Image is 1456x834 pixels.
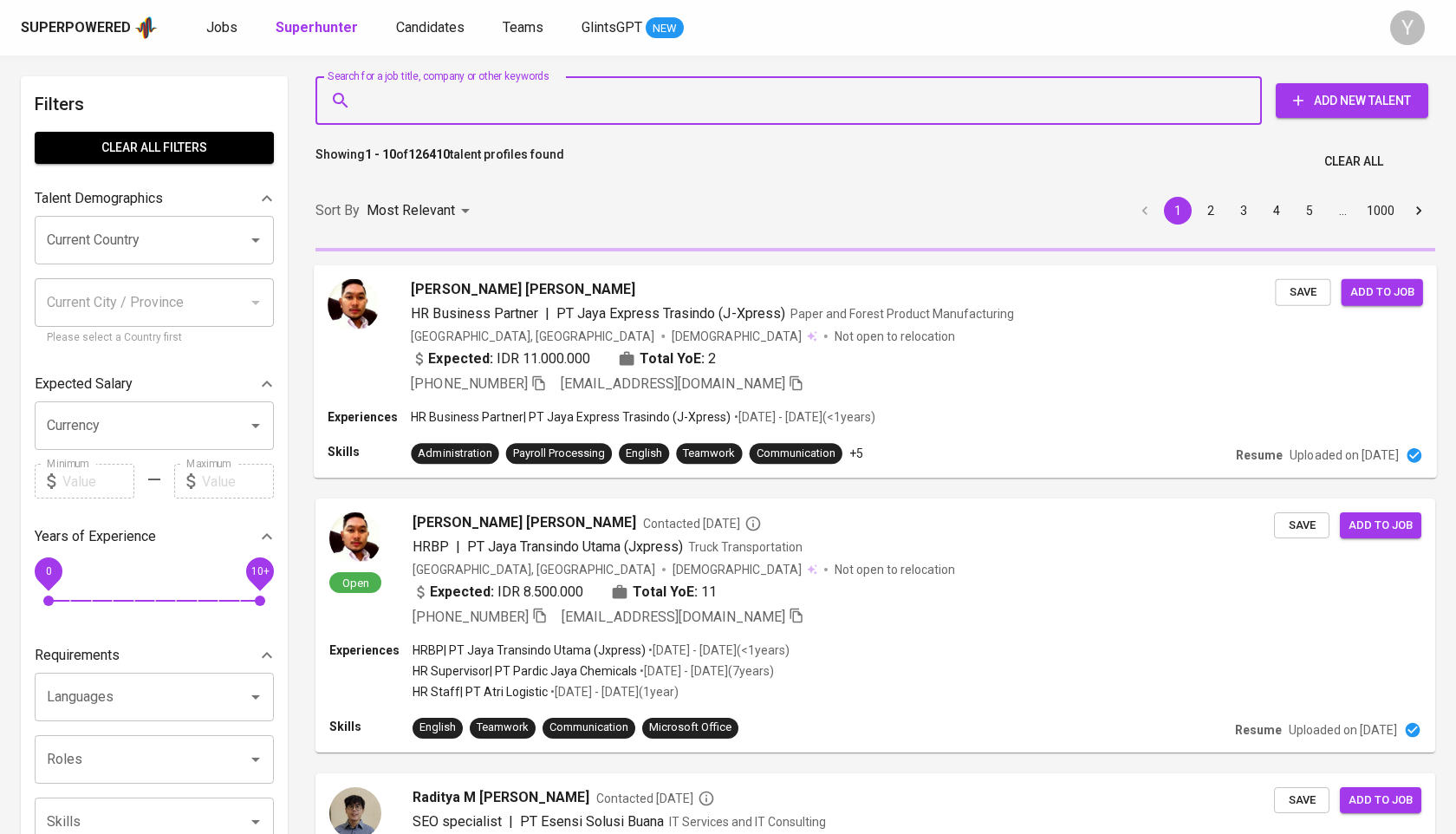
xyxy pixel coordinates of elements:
span: [PERSON_NAME] [PERSON_NAME] [413,512,636,533]
b: Total YoE: [640,348,705,368]
button: Add to job [1340,787,1421,814]
span: Truck Transportation [688,540,803,554]
span: Open [335,576,376,590]
p: Expected Salary [35,374,133,394]
button: Add New Talent [1276,83,1428,118]
span: [EMAIL_ADDRESS][DOMAIN_NAME] [562,609,785,625]
a: Open[PERSON_NAME] [PERSON_NAME]Contacted [DATE]HRBP|PT Jaya Transindo Utama (Jxpress)Truck Transp... [315,498,1435,753]
span: | [456,537,460,557]
span: Clear All filters [49,137,260,159]
div: Requirements [35,638,274,673]
div: … [1329,202,1356,219]
span: 2 [708,348,716,368]
p: +5 [849,445,863,462]
div: Administration [418,445,491,461]
div: Talent Demographics [35,181,274,216]
button: Go to page 1000 [1362,197,1400,225]
p: • [DATE] - [DATE] ( <1 years ) [731,408,875,426]
h6: Filters [35,90,274,118]
button: page 1 [1164,197,1192,225]
a: Superpoweredapp logo [21,15,158,41]
button: Open [244,685,268,709]
b: Expected: [430,582,494,603]
span: Teams [503,19,543,36]
p: Talent Demographics [35,188,163,209]
button: Save [1274,512,1329,539]
p: Please select a Country first [47,329,262,347]
a: Superhunter [276,17,361,39]
p: Uploaded on [DATE] [1289,721,1397,739]
p: Resume [1236,446,1283,464]
nav: pagination navigation [1128,197,1435,225]
div: Teamwork [683,445,735,461]
span: 10+ [250,565,269,577]
div: Microsoft Office [649,720,731,736]
div: English [626,445,662,461]
button: Add to job [1340,512,1421,539]
button: Open [244,414,268,438]
div: [GEOGRAPHIC_DATA], [GEOGRAPHIC_DATA] [411,327,654,344]
button: Go to next page [1405,197,1433,225]
img: 020624b6b34b4f2cb980c4847479c218.jpg [329,512,381,564]
div: Payroll Processing [513,445,605,461]
div: Most Relevant [367,195,476,227]
span: Add to job [1349,516,1413,536]
p: Experiences [328,408,411,426]
input: Value [62,464,134,498]
b: Superhunter [276,19,358,36]
button: Open [244,228,268,252]
div: IDR 8.500.000 [413,582,583,603]
p: Most Relevant [367,200,455,221]
span: Save [1283,791,1321,811]
span: HRBP [413,538,449,555]
div: Expected Salary [35,367,274,401]
span: Paper and Forest Product Manufacturing [790,306,1015,320]
span: 11 [701,582,717,603]
div: IDR 11.000.000 [411,348,590,368]
p: Skills [329,718,413,735]
button: Open [244,747,268,772]
span: Add New Talent [1290,90,1414,112]
div: Y [1390,10,1425,45]
span: NEW [646,20,684,37]
a: Teams [503,17,547,39]
input: Value [202,464,274,498]
span: [PHONE_NUMBER] [411,375,527,392]
span: HR Business Partner [411,304,537,321]
div: Communication [549,720,628,736]
button: Clear All filters [35,132,274,164]
span: Jobs [206,19,237,36]
b: 1 - 10 [365,147,396,161]
b: Total YoE: [633,582,698,603]
button: Go to page 4 [1263,197,1290,225]
span: GlintsGPT [582,19,642,36]
a: Candidates [396,17,468,39]
img: 6dae7757e6965c58823207549711fe0c.jpg [328,278,380,330]
div: [GEOGRAPHIC_DATA], [GEOGRAPHIC_DATA] [413,561,655,578]
div: English [419,720,456,736]
a: Jobs [206,17,241,39]
button: Save [1275,278,1330,305]
span: PT Jaya Transindo Utama (Jxpress) [467,538,683,555]
span: Save [1283,516,1321,536]
span: [PHONE_NUMBER] [413,609,529,625]
svg: By Jakarta recruiter [744,515,762,532]
p: Experiences [329,642,413,659]
span: Contacted [DATE] [643,515,762,532]
span: [DEMOGRAPHIC_DATA] [672,327,803,344]
button: Add to job [1342,278,1423,305]
span: PT Jaya Express Trasindo (J-Xpress) [556,304,785,321]
div: Superpowered [21,18,131,38]
span: Clear All [1324,151,1383,173]
div: Teamwork [477,720,529,736]
span: PT Esensi Solusi Buana [520,813,664,830]
p: Showing of talent profiles found [315,146,564,178]
p: Years of Experience [35,526,156,547]
p: • [DATE] - [DATE] ( 7 years ) [637,662,774,680]
div: Years of Experience [35,519,274,554]
span: [DEMOGRAPHIC_DATA] [673,561,804,578]
p: HR Business Partner | PT Jaya Express Trasindo (J-Xpress) [411,408,731,426]
span: Add to job [1350,282,1414,302]
p: Uploaded on [DATE] [1290,446,1398,464]
button: Go to page 5 [1296,197,1323,225]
